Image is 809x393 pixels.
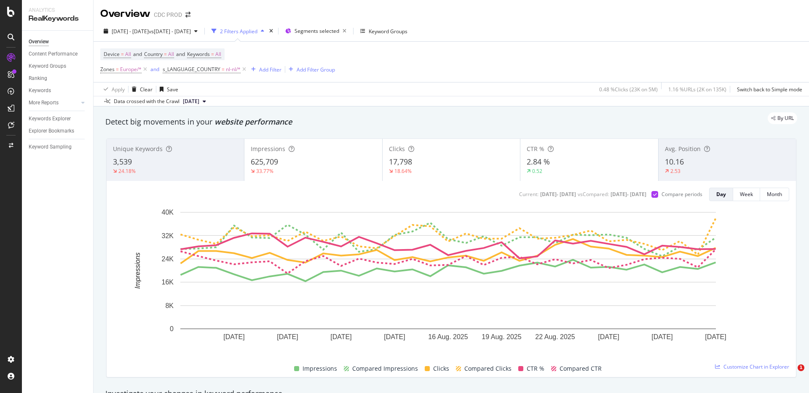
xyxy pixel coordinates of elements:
[112,86,125,93] div: Apply
[29,62,66,71] div: Keyword Groups
[165,302,174,309] text: 8K
[113,208,783,354] svg: A chart.
[540,191,576,198] div: [DATE] - [DATE]
[715,363,789,370] a: Customize Chart in Explorer
[144,50,163,58] span: Country
[777,116,794,121] span: By URL
[29,86,87,95] a: Keywords
[211,50,214,58] span: =
[256,167,273,175] div: 33.77%
[113,145,163,153] span: Unique Keywords
[118,167,136,175] div: 24.18%
[384,333,405,340] text: [DATE]
[651,333,672,340] text: [DATE]
[164,50,167,58] span: =
[598,333,619,340] text: [DATE]
[150,66,159,73] div: and
[140,86,153,93] div: Clear
[464,364,512,374] span: Compared Clicks
[113,157,132,167] span: 3,539
[129,82,153,96] button: Clear
[185,12,190,18] div: arrow-right-arrow-left
[100,82,125,96] button: Apply
[116,66,119,73] span: =
[389,157,412,167] span: 17,798
[176,50,185,58] span: and
[29,127,87,135] a: Explorer Bookmarks
[259,66,281,73] div: Add Filter
[665,145,701,153] span: Avg. Position
[156,82,178,96] button: Save
[29,62,87,71] a: Keyword Groups
[780,364,801,385] iframe: Intercom live chat
[208,24,268,38] button: 2 Filters Applied
[112,28,149,35] span: [DATE] - [DATE]
[121,50,124,58] span: =
[29,7,86,14] div: Analytics
[29,127,74,135] div: Explorer Bookmarks
[560,364,602,374] span: Compared CTR
[767,191,782,198] div: Month
[578,191,609,198] div: vs Compared :
[29,114,87,123] a: Keywords Explorer
[665,157,684,167] span: 10.16
[162,232,174,239] text: 32K
[163,66,220,73] span: s_LANGUAGE_COUNTRY
[29,50,78,58] div: Content Performance
[168,48,174,60] span: All
[535,333,575,340] text: 22 Aug. 2025
[760,188,789,201] button: Month
[149,28,191,35] span: vs [DATE] - [DATE]
[220,28,257,35] div: 2 Filters Applied
[716,191,726,198] div: Day
[369,28,407,35] div: Keyword Groups
[29,143,72,151] div: Keyword Sampling
[154,11,182,19] div: CDC PROD
[167,86,178,93] div: Save
[668,86,726,93] div: 1.16 % URLs ( 2K on 135K )
[104,50,120,58] span: Device
[527,157,550,167] span: 2.84 %
[29,114,71,123] div: Keywords Explorer
[29,37,87,46] a: Overview
[187,50,210,58] span: Keywords
[599,86,658,93] div: 0.48 % Clicks ( 23K on 5M )
[389,145,405,153] span: Clicks
[723,363,789,370] span: Customize Chart in Explorer
[114,98,179,105] div: Data crossed with the Crawl
[183,98,199,105] span: 2025 Aug. 29th
[662,191,702,198] div: Compare periods
[282,24,350,38] button: Segments selected
[357,24,411,38] button: Keyword Groups
[133,50,142,58] span: and
[740,191,753,198] div: Week
[798,364,804,371] span: 1
[150,65,159,73] button: and
[226,64,241,75] span: nl-nl/*
[29,37,49,46] div: Overview
[394,167,412,175] div: 18.64%
[29,74,87,83] a: Ranking
[29,98,79,107] a: More Reports
[29,86,51,95] div: Keywords
[251,145,285,153] span: Impressions
[277,333,298,340] text: [DATE]
[100,7,150,21] div: Overview
[295,27,339,35] span: Segments selected
[179,96,209,106] button: [DATE]
[29,14,86,24] div: RealKeywords
[734,82,802,96] button: Switch back to Simple mode
[330,333,351,340] text: [DATE]
[29,50,87,58] a: Content Performance
[100,24,201,38] button: [DATE] - [DATE]vs[DATE] - [DATE]
[428,333,468,340] text: 16 Aug. 2025
[733,188,760,201] button: Week
[768,112,797,124] div: legacy label
[29,74,47,83] div: Ranking
[251,157,278,167] span: 625,709
[100,66,115,73] span: Zones
[215,48,221,60] span: All
[352,364,418,374] span: Compared Impressions
[134,252,141,289] text: Impressions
